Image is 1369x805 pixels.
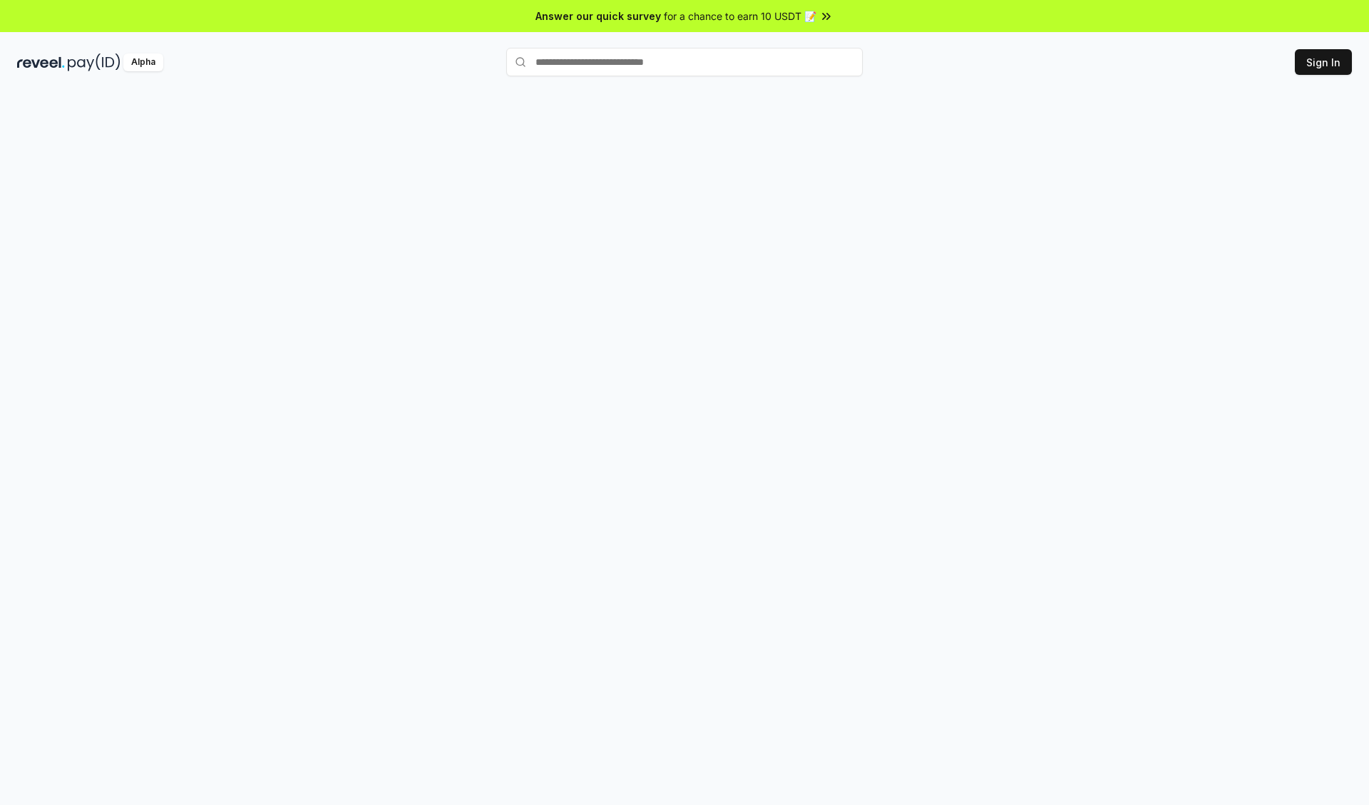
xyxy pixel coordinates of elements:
img: pay_id [68,53,121,71]
img: reveel_dark [17,53,65,71]
div: Alpha [123,53,163,71]
button: Sign In [1295,49,1352,75]
span: Answer our quick survey [535,9,661,24]
span: for a chance to earn 10 USDT 📝 [664,9,816,24]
